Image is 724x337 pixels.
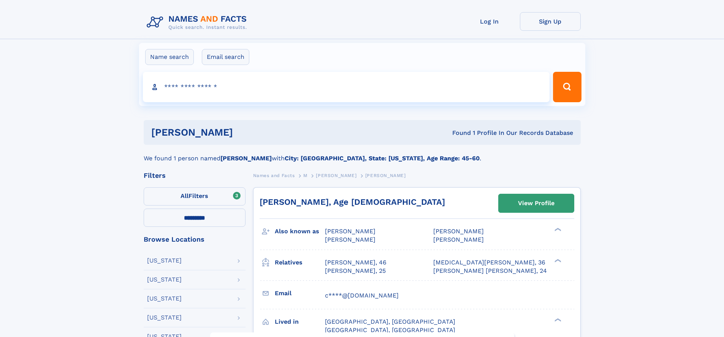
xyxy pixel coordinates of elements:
[220,155,272,162] b: [PERSON_NAME]
[143,72,550,102] input: search input
[275,225,325,238] h3: Also known as
[147,277,182,283] div: [US_STATE]
[553,227,562,232] div: ❯
[260,197,445,207] a: [PERSON_NAME], Age [DEMOGRAPHIC_DATA]
[144,12,253,33] img: Logo Names and Facts
[285,155,480,162] b: City: [GEOGRAPHIC_DATA], State: [US_STATE], Age Range: 45-60
[147,296,182,302] div: [US_STATE]
[303,171,307,180] a: M
[365,173,406,178] span: [PERSON_NAME]
[253,171,295,180] a: Names and Facts
[303,173,307,178] span: M
[325,236,375,243] span: [PERSON_NAME]
[553,72,581,102] button: Search Button
[518,195,554,212] div: View Profile
[181,192,189,199] span: All
[145,49,194,65] label: Name search
[144,187,246,206] label: Filters
[433,228,484,235] span: [PERSON_NAME]
[316,171,356,180] a: [PERSON_NAME]
[325,258,387,267] a: [PERSON_NAME], 46
[520,12,581,31] a: Sign Up
[553,258,562,263] div: ❯
[144,145,581,163] div: We found 1 person named with .
[433,267,547,275] a: [PERSON_NAME] [PERSON_NAME], 24
[316,173,356,178] span: [PERSON_NAME]
[147,315,182,321] div: [US_STATE]
[151,128,343,137] h1: [PERSON_NAME]
[325,228,375,235] span: [PERSON_NAME]
[499,194,574,212] a: View Profile
[325,318,455,325] span: [GEOGRAPHIC_DATA], [GEOGRAPHIC_DATA]
[459,12,520,31] a: Log In
[144,172,246,179] div: Filters
[275,256,325,269] h3: Relatives
[275,315,325,328] h3: Lived in
[202,49,249,65] label: Email search
[144,236,246,243] div: Browse Locations
[325,267,386,275] a: [PERSON_NAME], 25
[553,317,562,322] div: ❯
[325,326,455,334] span: [GEOGRAPHIC_DATA], [GEOGRAPHIC_DATA]
[433,258,545,267] a: [MEDICAL_DATA][PERSON_NAME], 36
[342,129,573,137] div: Found 1 Profile In Our Records Database
[433,236,484,243] span: [PERSON_NAME]
[275,287,325,300] h3: Email
[147,258,182,264] div: [US_STATE]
